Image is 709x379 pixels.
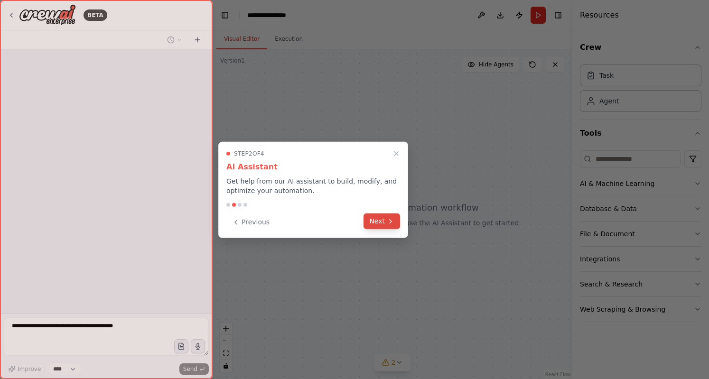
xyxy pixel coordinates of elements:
[226,161,400,173] h3: AI Assistant
[226,214,275,230] button: Previous
[234,150,264,157] span: Step 2 of 4
[226,176,400,195] p: Get help from our AI assistant to build, modify, and optimize your automation.
[218,9,232,22] button: Hide left sidebar
[391,148,402,159] button: Close walkthrough
[364,213,400,229] button: Next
